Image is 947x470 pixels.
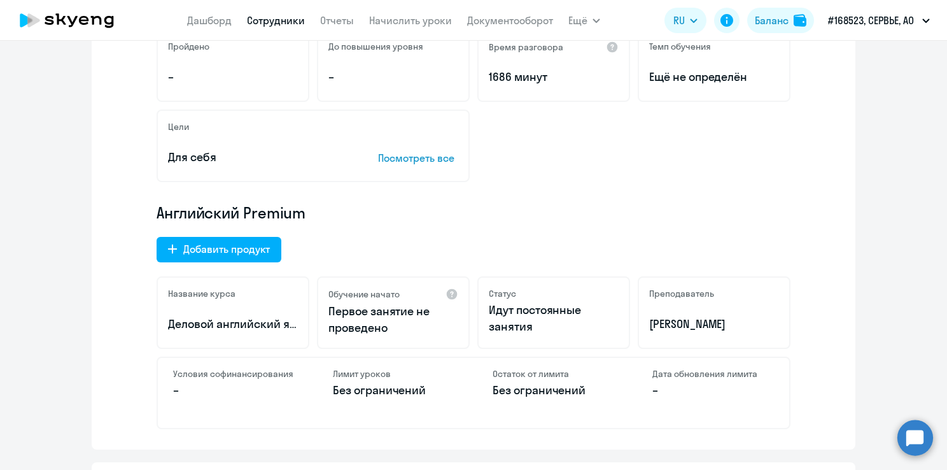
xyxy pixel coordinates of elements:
[157,237,281,262] button: Добавить продукт
[247,14,305,27] a: Сотрудники
[369,14,452,27] a: Начислить уроки
[649,69,779,85] span: Ещё не определён
[168,121,189,132] h5: Цели
[822,5,936,36] button: #168523, СЕРВЬЕ, АО
[794,14,806,27] img: balance
[328,303,458,336] p: Первое занятие не проведено
[168,316,298,332] p: Деловой английский язык на курсах для бизнеса
[673,13,685,28] span: RU
[649,41,711,52] h5: Темп обучения
[568,13,587,28] span: Ещё
[652,368,774,380] h4: Дата обновления лимита
[333,382,454,399] p: Без ограничений
[489,69,619,85] p: 1686 минут
[747,8,814,33] button: Балансbalance
[328,41,423,52] h5: До повышения уровня
[489,41,563,53] h5: Время разговора
[467,14,553,27] a: Документооборот
[333,368,454,380] h4: Лимит уроков
[649,316,779,332] p: [PERSON_NAME]
[489,302,619,335] p: Идут постоянные занятия
[493,368,614,380] h4: Остаток от лимита
[173,382,295,399] p: –
[183,241,270,257] div: Добавить продукт
[173,368,295,380] h4: Условия софинансирования
[168,41,209,52] h5: Пройдено
[568,8,600,33] button: Ещё
[168,69,298,85] p: –
[168,288,235,299] h5: Название курса
[378,150,458,166] p: Посмотреть все
[652,382,774,399] p: –
[664,8,706,33] button: RU
[828,13,914,28] p: #168523, СЕРВЬЕ, АО
[168,149,339,166] p: Для себя
[493,382,614,399] p: Без ограничений
[320,14,354,27] a: Отчеты
[489,288,516,299] h5: Статус
[649,288,714,299] h5: Преподаватель
[187,14,232,27] a: Дашборд
[755,13,789,28] div: Баланс
[157,203,305,223] span: Английский Premium
[328,288,400,300] h5: Обучение начато
[328,69,458,85] p: –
